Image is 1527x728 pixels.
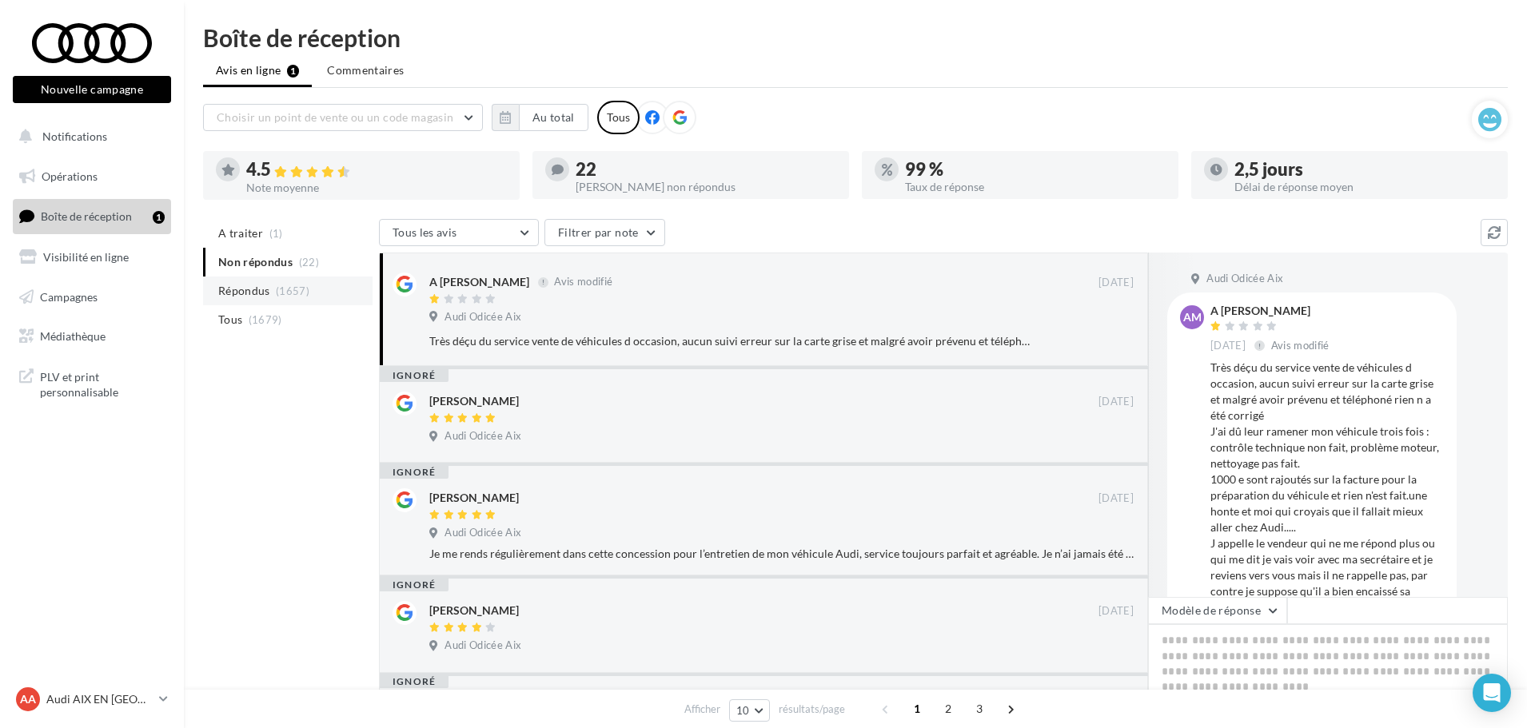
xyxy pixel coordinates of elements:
div: Je me rends régulièrement dans cette concession pour l’entretien de mon véhicule Audi, service to... [429,546,1134,562]
span: AA [20,691,36,707]
span: Opérations [42,169,98,183]
span: résultats/page [779,702,845,717]
span: Tous les avis [393,225,457,239]
span: Audi Odicée Aix [445,429,521,444]
a: PLV et print personnalisable [10,360,174,407]
div: [PERSON_NAME] non répondus [576,181,836,193]
span: [DATE] [1210,339,1246,353]
a: Visibilité en ligne [10,241,174,274]
button: Filtrer par note [544,219,665,246]
div: 22 [576,161,836,178]
a: Boîte de réception1 [10,199,174,233]
span: Notifications [42,129,107,143]
span: [DATE] [1098,395,1134,409]
span: 10 [736,704,750,717]
span: Afficher [684,702,720,717]
span: A traiter [218,225,263,241]
div: Boîte de réception [203,26,1508,50]
div: Très déçu du service vente de véhicules d occasion, aucun suivi erreur sur la carte grise et malg... [429,333,1030,349]
span: Boîte de réception [41,209,132,223]
span: Médiathèque [40,329,106,343]
div: 2,5 jours [1234,161,1495,178]
div: [PERSON_NAME] [429,393,519,409]
button: Modèle de réponse [1148,597,1287,624]
span: Avis modifié [1271,339,1330,352]
div: Tous [597,101,640,134]
div: Taux de réponse [905,181,1166,193]
a: Campagnes [10,280,174,314]
span: Commentaires [327,62,404,78]
button: Notifications [10,120,168,153]
span: [DATE] [1098,276,1134,290]
div: 1 [153,211,165,224]
div: [PERSON_NAME] [429,603,519,619]
span: Tous [218,312,242,328]
span: Audi Odicée Aix [445,526,521,540]
div: Note moyenne [246,182,507,193]
span: Audi Odicée Aix [445,310,521,324]
div: ignoré [380,675,449,688]
span: [DATE] [1098,604,1134,619]
button: Au total [492,104,588,131]
span: Campagnes [40,289,98,303]
span: 2 [935,696,961,722]
span: Audi Odicée Aix [1206,272,1283,286]
a: Opérations [10,160,174,193]
button: Nouvelle campagne [13,76,171,103]
div: A [PERSON_NAME] [1210,305,1333,316]
span: Choisir un point de vente ou un code magasin [217,110,453,124]
div: A [PERSON_NAME] [429,274,529,290]
span: (1679) [249,313,282,326]
span: Avis modifié [554,276,612,288]
span: Audi Odicée Aix [445,638,521,653]
div: [PERSON_NAME] [429,490,519,506]
span: 3 [967,696,992,722]
span: Répondus [218,283,270,299]
div: ignoré [380,466,449,479]
span: [DATE] [1098,491,1134,506]
a: Médiathèque [10,320,174,353]
span: Visibilité en ligne [43,250,129,264]
div: ignoré [380,369,449,382]
span: 1 [904,696,930,722]
div: 99 % [905,161,1166,178]
button: Tous les avis [379,219,539,246]
div: ignoré [380,579,449,591]
div: Très déçu du service vente de véhicules d occasion, aucun suivi erreur sur la carte grise et malg... [1210,360,1444,663]
div: Open Intercom Messenger [1473,674,1511,712]
p: Audi AIX EN [GEOGRAPHIC_DATA] [46,691,153,707]
span: (1) [269,227,283,240]
span: PLV et print personnalisable [40,366,165,400]
button: Au total [519,104,588,131]
span: AM [1183,309,1202,325]
span: (1657) [276,284,309,297]
div: Délai de réponse moyen [1234,181,1495,193]
button: 10 [729,699,770,722]
button: Choisir un point de vente ou un code magasin [203,104,483,131]
div: 4.5 [246,161,507,179]
a: AA Audi AIX EN [GEOGRAPHIC_DATA] [13,684,171,714]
